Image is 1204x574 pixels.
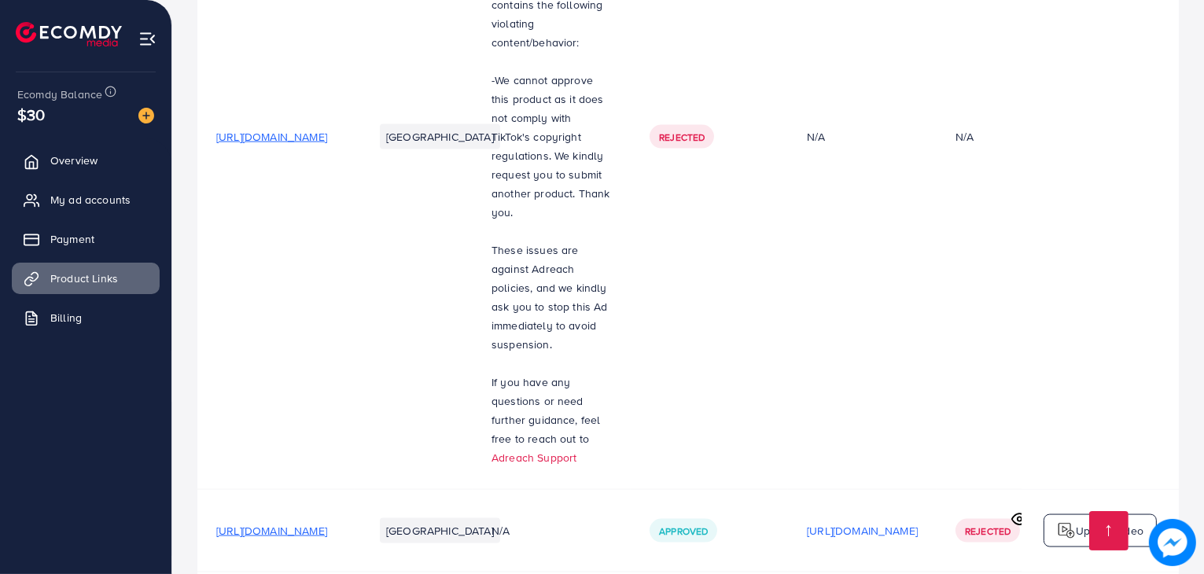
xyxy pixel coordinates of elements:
[50,153,98,168] span: Overview
[492,450,576,465] a: Adreach Support
[138,108,154,123] img: image
[138,30,156,48] img: menu
[12,145,160,176] a: Overview
[492,72,610,220] span: We cannot approve this product as it does not comply with TikTok's copyright regulations. We kind...
[12,263,160,294] a: Product Links
[216,129,327,145] span: [URL][DOMAIN_NAME]
[17,86,102,102] span: Ecomdy Balance
[380,124,500,149] li: [GEOGRAPHIC_DATA]
[50,270,118,286] span: Product Links
[12,223,160,255] a: Payment
[12,302,160,333] a: Billing
[659,131,705,144] span: Rejected
[50,231,94,247] span: Payment
[1076,521,1143,540] p: Upload video
[492,374,601,447] span: If you have any questions or need further guidance, feel free to reach out to
[1057,521,1076,540] img: logo
[1150,520,1195,565] img: image
[492,523,510,539] span: N/A
[965,524,1011,538] span: Rejected
[807,129,918,145] div: N/A
[216,523,327,539] span: [URL][DOMAIN_NAME]
[50,192,131,208] span: My ad accounts
[16,22,122,46] img: logo
[380,518,500,543] li: [GEOGRAPHIC_DATA]
[492,241,612,354] p: These issues are against Adreach policies, and we kindly ask you to stop this Ad immediately to a...
[50,310,82,326] span: Billing
[955,129,974,145] div: N/A
[17,103,45,126] span: $30
[659,524,708,538] span: Approved
[12,184,160,215] a: My ad accounts
[492,71,612,222] p: -
[807,521,918,540] p: [URL][DOMAIN_NAME]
